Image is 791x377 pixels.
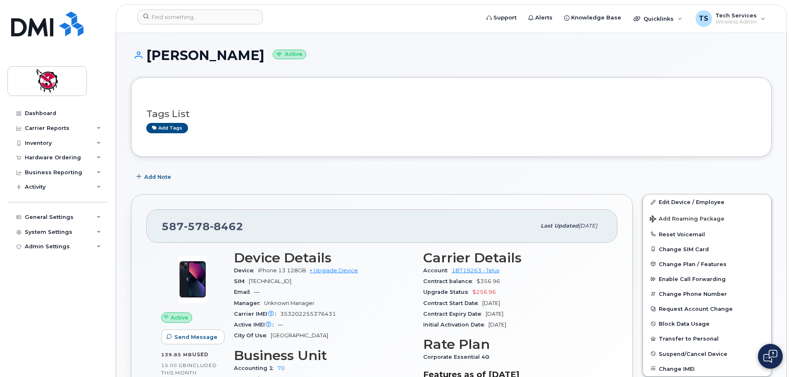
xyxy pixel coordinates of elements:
[423,250,603,265] h3: Carrier Details
[643,210,771,227] button: Add Roaming Package
[659,276,726,282] span: Enable Call Forwarding
[162,220,243,233] span: 587
[234,250,413,265] h3: Device Details
[184,220,210,233] span: 578
[234,322,278,328] span: Active IMEI
[643,301,771,316] button: Request Account Change
[579,223,597,229] span: [DATE]
[472,289,496,295] span: $256.96
[234,289,254,295] span: Email
[423,267,452,274] span: Account
[650,216,724,223] span: Add Roaming Package
[273,50,306,59] small: Active
[264,300,314,306] span: Unknown Manager
[161,363,187,368] span: 15.00 GB
[452,267,499,274] a: 18719263 - Telus
[254,289,260,295] span: —
[174,333,217,341] span: Send Message
[488,322,506,328] span: [DATE]
[171,314,188,322] span: Active
[423,354,493,360] span: Corporate Essential 40
[146,109,756,119] h3: Tags List
[659,351,727,357] span: Suspend/Cancel Device
[277,365,285,371] a: 70
[423,278,477,284] span: Contract balance
[234,300,264,306] span: Manager
[234,365,277,371] span: Accounting 1
[280,311,336,317] span: 353202255376431
[423,322,488,328] span: Initial Activation Date
[234,267,258,274] span: Device
[541,223,579,229] span: Last updated
[310,267,358,274] a: + Upgrade Device
[763,350,777,363] img: Open chat
[234,311,280,317] span: Carrier IMEI
[234,332,271,339] span: City Of Use
[161,352,192,358] span: 139.85 MB
[271,332,328,339] span: [GEOGRAPHIC_DATA]
[144,173,171,181] span: Add Note
[643,331,771,346] button: Transfer to Personal
[643,227,771,242] button: Reset Voicemail
[643,242,771,257] button: Change SIM Card
[423,289,472,295] span: Upgrade Status
[659,261,727,267] span: Change Plan / Features
[161,329,224,344] button: Send Message
[146,123,188,133] a: Add tags
[643,346,771,361] button: Suspend/Cancel Device
[234,278,249,284] span: SIM
[131,48,772,62] h1: [PERSON_NAME]
[423,311,486,317] span: Contract Expiry Date
[423,337,603,352] h3: Rate Plan
[131,169,178,184] button: Add Note
[486,311,503,317] span: [DATE]
[643,257,771,271] button: Change Plan / Features
[477,278,500,284] span: $356.96
[278,322,283,328] span: —
[643,316,771,331] button: Block Data Usage
[210,220,243,233] span: 8462
[643,195,771,209] a: Edit Device / Employee
[258,267,306,274] span: iPhone 13 128GB
[643,271,771,286] button: Enable Call Forwarding
[482,300,500,306] span: [DATE]
[234,348,413,363] h3: Business Unit
[161,362,217,376] span: included this month
[643,361,771,376] button: Change IMEI
[168,255,217,304] img: image20231002-4137094-11ngalm.jpeg
[643,286,771,301] button: Change Phone Number
[249,278,291,284] span: [TECHNICAL_ID]
[192,351,209,358] span: used
[423,300,482,306] span: Contract Start Date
